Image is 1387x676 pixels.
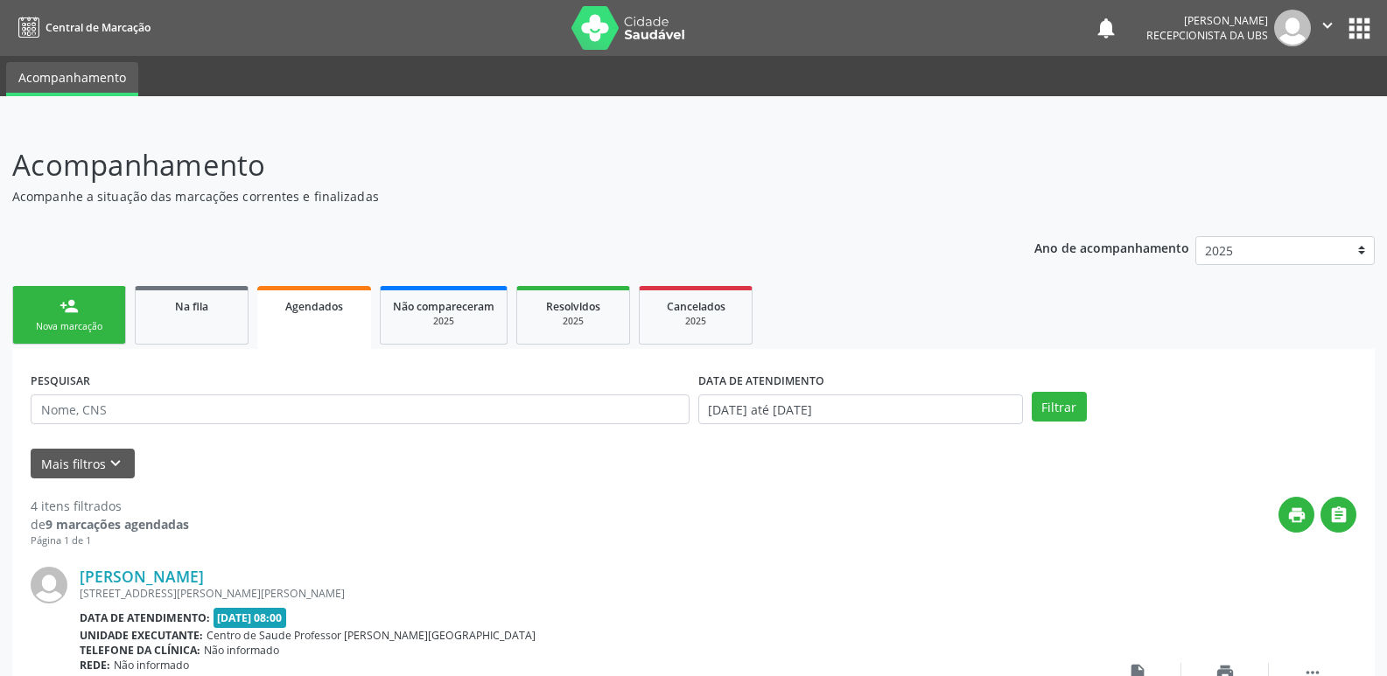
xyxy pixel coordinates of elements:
[1344,13,1375,44] button: apps
[1032,392,1087,422] button: Filtrar
[1146,13,1268,28] div: [PERSON_NAME]
[31,497,189,515] div: 4 itens filtrados
[80,586,1094,601] div: [STREET_ADDRESS][PERSON_NAME][PERSON_NAME]
[1278,497,1314,533] button: print
[1274,10,1311,46] img: img
[60,296,79,316] div: person_add
[80,658,110,673] b: Rede:
[393,299,494,314] span: Não compareceram
[31,367,90,394] label: PESQUISAR
[546,299,600,314] span: Resolvidos
[31,533,189,548] div: Página 1 de 1
[285,299,343,314] span: Agendados
[31,449,135,479] button: Mais filtroskeyboard_arrow_down
[698,394,1023,424] input: Selecione um intervalo
[31,567,67,603] img: img
[1318,16,1337,35] i: 
[80,628,203,643] b: Unidade executante:
[80,567,204,586] a: [PERSON_NAME]
[1287,505,1306,525] i: print
[114,658,189,673] span: Não informado
[214,608,287,628] span: [DATE] 08:00
[106,454,125,473] i: keyboard_arrow_down
[31,515,189,533] div: de
[393,315,494,328] div: 2025
[46,20,151,35] span: Central de Marcação
[529,315,617,328] div: 2025
[12,13,151,42] a: Central de Marcação
[698,367,824,394] label: DATA DE ATENDIMENTO
[1146,28,1268,43] span: Recepcionista da UBS
[1329,505,1348,525] i: 
[80,643,200,658] b: Telefone da clínica:
[207,628,536,643] span: Centro de Saude Professor [PERSON_NAME][GEOGRAPHIC_DATA]
[667,299,725,314] span: Cancelados
[6,62,138,96] a: Acompanhamento
[204,643,279,658] span: Não informado
[652,315,739,328] div: 2025
[1320,497,1356,533] button: 
[1311,10,1344,46] button: 
[31,394,690,424] input: Nome, CNS
[12,143,966,187] p: Acompanhamento
[46,516,189,533] strong: 9 marcações agendadas
[12,187,966,206] p: Acompanhe a situação das marcações correntes e finalizadas
[80,610,210,625] b: Data de atendimento:
[1094,16,1118,40] button: notifications
[1034,236,1189,258] p: Ano de acompanhamento
[25,320,113,333] div: Nova marcação
[175,299,208,314] span: Na fila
